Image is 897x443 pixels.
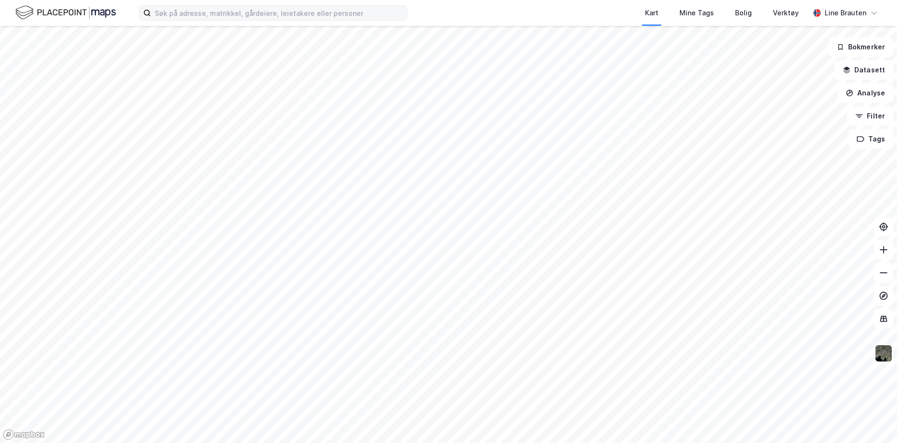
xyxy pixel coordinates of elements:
[735,7,752,19] div: Bolig
[849,397,897,443] div: Kontrollprogram for chat
[679,7,714,19] div: Mine Tags
[645,7,658,19] div: Kart
[849,397,897,443] iframe: Chat Widget
[151,6,407,20] input: Søk på adresse, matrikkel, gårdeiere, leietakere eller personer
[773,7,799,19] div: Verktøy
[825,7,866,19] div: Line Brauten
[15,4,116,21] img: logo.f888ab2527a4732fd821a326f86c7f29.svg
